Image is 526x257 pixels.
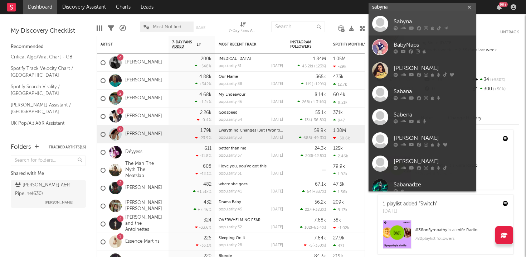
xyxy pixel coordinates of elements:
a: OVERWHELMING FEAR [219,218,260,222]
a: [PERSON_NAME] [369,129,476,152]
div: Godspeed [219,111,283,115]
div: 2.46k [333,154,348,158]
div: 432 [204,200,211,205]
div: [DATE] [271,82,283,86]
input: Search... [271,22,325,32]
div: -23.9 % [195,135,211,140]
div: 7-Day Fans Added (7-Day Fans Added) [229,27,257,35]
div: 782 playlist followers [415,234,508,243]
div: 1.79k [200,128,211,133]
div: 59.9k [314,128,326,133]
div: 1 playlist added [383,200,437,208]
div: Filters [108,18,114,39]
div: Edit Columns [97,18,102,39]
div: # 38 on Sympathy is a knife Radio [415,226,508,234]
span: 134 [305,118,311,122]
div: popularity: 31 [219,172,242,176]
div: ( ) [301,153,326,158]
div: OVERWHELMING FEAR [219,218,283,222]
div: 7-Day Fans Added (7-Day Fans Added) [229,18,257,39]
div: 471 [333,243,344,248]
div: -42.1 % [195,171,211,176]
a: Spotify Track Velocity Chart / [GEOGRAPHIC_DATA] [11,65,79,79]
a: Our Flame [219,75,238,79]
div: 60.4k [333,92,345,97]
span: 45.2k [302,65,312,68]
div: Sabana [394,87,472,96]
span: 227 [305,208,311,212]
button: Tracked Artists(16) [49,146,86,149]
a: Sabena [369,105,476,129]
div: ( ) [302,189,326,194]
div: [DATE] [383,208,437,215]
div: Muse [219,57,283,61]
div: popularity: 51 [219,64,242,68]
div: 7.64k [314,236,326,241]
div: 47.5k [333,182,345,187]
div: 7.68k [314,218,326,223]
div: A&R Pipeline [120,18,126,39]
div: popularity: 28 [219,243,242,247]
div: -29k [333,64,346,69]
div: 226 [204,236,211,241]
div: 34 [471,75,519,85]
a: [PERSON_NAME] [125,131,162,137]
a: i love you, you've got this [219,165,267,168]
a: Critical Algo/Viral Chart - GB [11,53,79,61]
div: i love you, you've got this [219,165,283,168]
div: +1.2k % [195,100,211,104]
div: Our Flame [219,75,283,79]
input: Search for artists [369,3,476,12]
div: [DATE] [271,208,283,211]
span: 203 [305,154,312,158]
button: Save [196,26,205,30]
div: 38k [333,218,341,223]
div: 27.9k [333,236,345,241]
a: Sleeping On It [219,236,245,240]
div: 67.1k [315,182,326,187]
a: [MEDICAL_DATA] [219,57,251,61]
div: My Discovery Checklist [11,27,86,35]
div: +1.51k % [193,189,211,194]
a: Sabyna [369,12,476,35]
div: Sabena [394,110,472,119]
div: +342 % [195,82,211,86]
div: Instagram Followers [290,40,315,49]
div: -50.6k [333,136,350,141]
div: [DATE] [271,64,283,68]
div: Most Recent Track [219,42,272,47]
span: -5 [308,244,312,248]
span: +337 % [313,190,325,194]
div: where she goes [219,182,283,186]
div: 55.1k [315,110,326,115]
input: Search for folders... [11,156,86,166]
div: [DATE] [271,225,283,229]
div: 24.3k [315,146,326,151]
a: [PERSON_NAME] [125,60,162,66]
a: Everything Changes (But I Won't) (ft. [PERSON_NAME] & Casey MQ) [219,129,343,133]
div: ( ) [297,100,326,104]
div: [DATE] [271,118,283,122]
div: 12.7k [333,82,347,87]
div: Everything Changes (But I Won't) (ft. Shygirl & Casey MQ) [219,129,283,133]
div: 473k [333,75,344,79]
a: #38onSympathy is a knife Radio782playlist followers [378,220,513,254]
a: [PERSON_NAME] and the Antoinettes [125,215,165,233]
span: 268 [302,100,309,104]
div: ( ) [297,64,326,68]
div: 1.84M [313,57,326,61]
span: 119 [306,82,312,86]
span: +50 % [492,87,506,91]
div: ( ) [299,135,326,140]
a: [PERSON_NAME] [369,59,476,82]
div: BabyNaps [394,41,472,49]
div: 1.92k [333,172,347,176]
a: Déyyess [125,149,142,155]
span: Most Notified [153,25,181,29]
div: ( ) [300,207,326,212]
a: Godspeed [219,111,238,115]
span: -36.8 % [312,118,325,122]
button: Untrack [500,29,519,36]
a: [PERSON_NAME] [125,77,162,84]
a: [PERSON_NAME] [125,113,162,119]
